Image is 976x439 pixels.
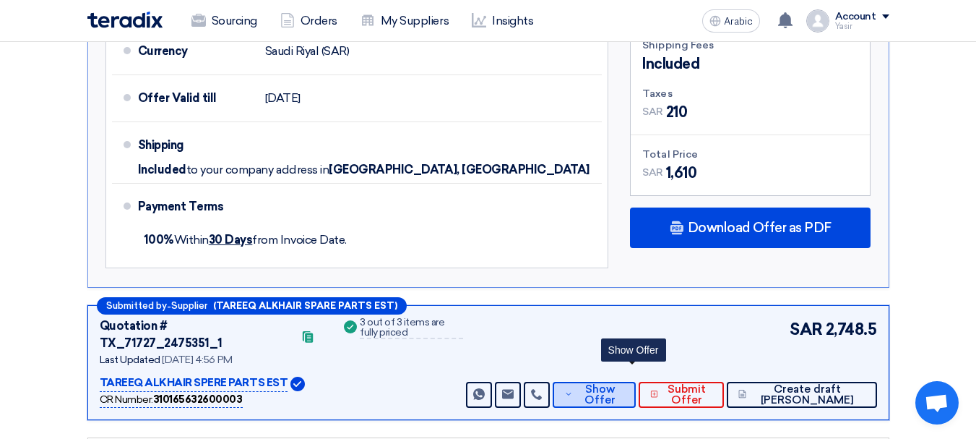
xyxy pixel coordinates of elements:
[826,320,877,339] font: 2,748.5
[584,383,616,406] font: Show Offer
[642,55,699,72] font: Included
[265,44,350,58] font: Saudi Riyal (SAR)
[209,233,253,247] font: 30 Days
[492,14,533,27] font: Insights
[265,91,301,105] font: [DATE]
[639,382,724,408] button: Submit Offer
[727,382,877,408] button: Create draft [PERSON_NAME]
[171,300,207,311] font: Supplier
[167,301,171,312] font: -
[138,91,217,105] font: Offer Valid till
[301,14,337,27] font: Orders
[553,382,636,408] button: Show Offer
[100,376,288,389] font: TAREEQ ALKHAIR SPERE PARTS EST
[666,164,697,182] font: 1,610
[381,14,449,27] font: My Suppliers
[642,88,673,100] font: Taxes
[213,300,397,311] font: (TAREEQ ALKHAIR SPARE PARTS EST)
[688,220,832,236] font: Download Offer as PDF
[186,163,329,176] font: to your company address in
[642,106,663,118] font: SAR
[601,338,666,362] div: Show Offer
[87,12,163,28] img: Teradix logo
[915,381,959,425] div: Open chat
[702,9,760,33] button: Arabic
[790,320,823,339] font: SAR
[806,9,829,33] img: profile_test.png
[668,383,706,406] font: Submit Offer
[835,10,876,22] font: Account
[460,5,545,37] a: Insights
[174,233,209,247] font: Within
[138,44,188,58] font: Currency
[212,14,257,27] font: Sourcing
[153,393,243,406] font: 310165632600003
[360,316,444,338] font: 3 out of 3 items are fully priced
[290,377,305,391] img: Verified Account
[724,15,753,27] font: Arabic
[642,148,698,161] font: Total Price
[642,39,714,51] font: Shipping Fees
[138,163,186,176] font: Included
[761,383,854,406] font: Create draft [PERSON_NAME]
[835,22,852,31] font: Yasir
[269,5,349,37] a: Orders
[162,354,232,366] font: [DATE] 4:56 PM
[329,163,590,176] font: [GEOGRAPHIC_DATA], [GEOGRAPHIC_DATA]
[100,393,153,406] font: CR Number:
[252,233,346,247] font: from Invoice Date.
[180,5,269,37] a: Sourcing
[666,103,688,121] font: 210
[642,166,663,179] font: SAR
[106,300,167,311] font: Submitted by
[144,233,174,247] font: 100%
[100,354,160,366] font: Last Updated
[138,138,183,152] font: Shipping
[100,319,223,350] font: Quotation # TX_71727_2475351_1
[138,200,224,213] font: Payment Terms
[349,5,460,37] a: My Suppliers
